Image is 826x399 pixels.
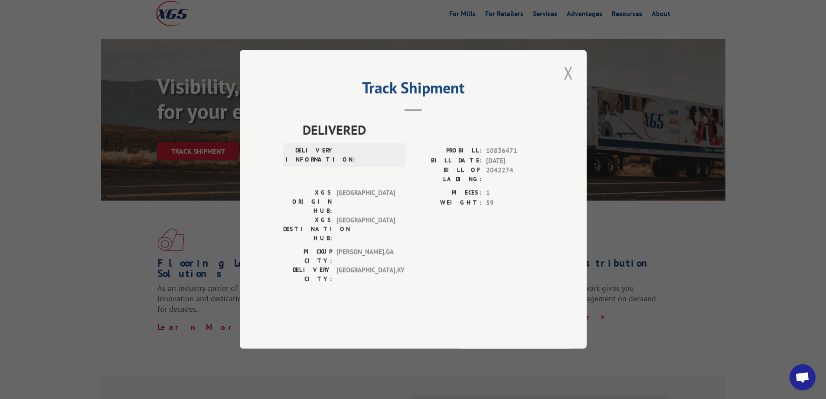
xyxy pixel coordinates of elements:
[286,146,335,165] label: DELIVERY INFORMATION:
[283,188,332,216] label: XGS ORIGIN HUB:
[413,166,482,184] label: BILL OF LADING:
[336,266,395,284] span: [GEOGRAPHIC_DATA] , KY
[561,61,576,85] button: Close modal
[413,188,482,198] label: PIECES:
[336,247,395,266] span: [PERSON_NAME] , GA
[283,82,543,98] h2: Track Shipment
[303,120,543,140] span: DELIVERED
[283,266,332,284] label: DELIVERY CITY:
[486,156,543,166] span: [DATE]
[790,364,816,390] a: Open chat
[283,247,332,266] label: PICKUP CITY:
[413,198,482,208] label: WEIGHT:
[486,146,543,156] span: 10836471
[336,188,395,216] span: [GEOGRAPHIC_DATA]
[413,146,482,156] label: PROBILL:
[486,198,543,208] span: 59
[283,216,332,243] label: XGS DESTINATION HUB:
[486,166,543,184] span: 2042274
[336,216,395,243] span: [GEOGRAPHIC_DATA]
[413,156,482,166] label: BILL DATE:
[486,188,543,198] span: 1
